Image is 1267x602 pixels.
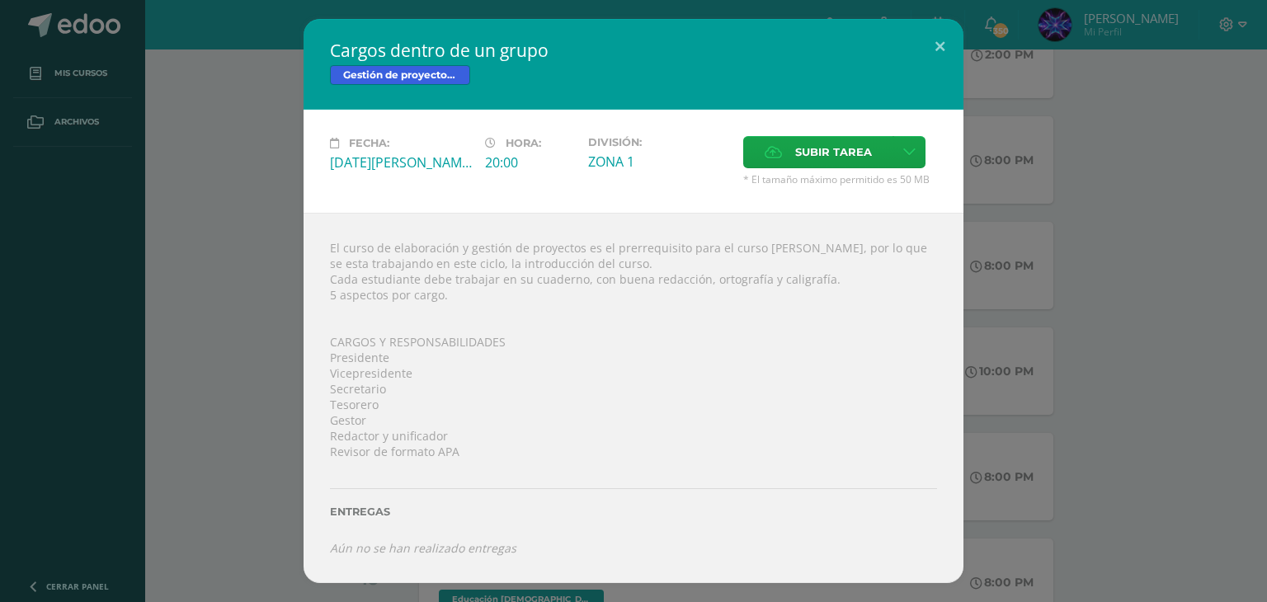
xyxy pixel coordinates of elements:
div: 20:00 [485,153,575,172]
label: Entregas [330,506,937,518]
span: * El tamaño máximo permitido es 50 MB [743,172,937,186]
h2: Cargos dentro de un grupo [330,39,937,62]
span: Hora: [506,137,541,149]
i: Aún no se han realizado entregas [330,540,516,556]
span: Fecha: [349,137,389,149]
div: [DATE][PERSON_NAME] [330,153,472,172]
span: Subir tarea [795,137,872,167]
label: División: [588,136,730,148]
span: Gestión de proyectos Bach IV [330,65,470,85]
button: Close (Esc) [916,19,963,75]
div: El curso de elaboración y gestión de proyectos es el prerrequisito para el curso [PERSON_NAME], p... [304,213,963,583]
div: ZONA 1 [588,153,730,171]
